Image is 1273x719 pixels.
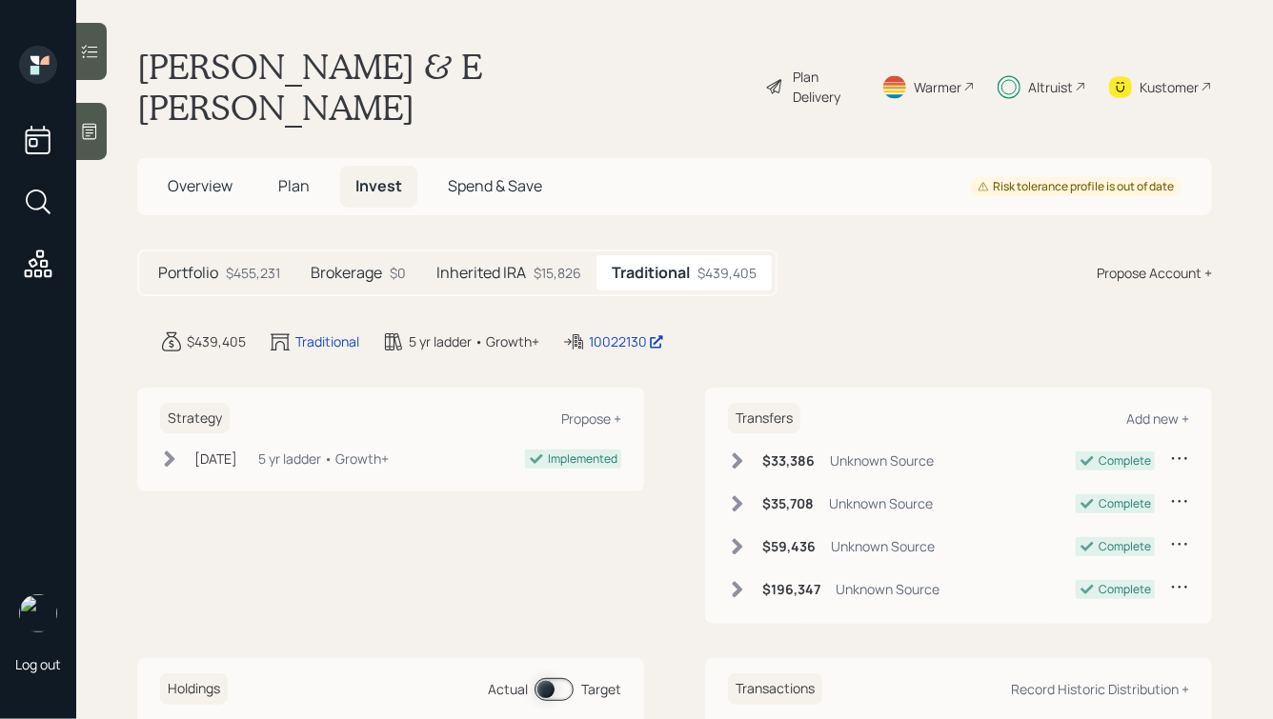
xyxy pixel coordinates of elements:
div: Complete [1099,495,1151,512]
h5: Traditional [612,264,690,282]
h6: Strategy [160,403,230,434]
h1: [PERSON_NAME] & E [PERSON_NAME] [137,46,750,128]
h6: $33,386 [762,453,815,469]
h6: Transactions [728,673,822,705]
div: Propose + [561,409,621,428]
div: 10022130 [589,331,664,351]
span: Spend & Save [448,175,542,196]
div: Target [581,679,621,699]
div: 5 yr ladder • Growth+ [409,331,539,351]
h5: Brokerage [311,264,382,282]
div: Unknown Source [830,450,934,470]
h6: $59,436 [762,539,816,555]
div: Risk tolerance profile is out of date [978,179,1174,195]
span: Invest [355,175,402,196]
div: $15,826 [534,263,581,283]
div: Unknown Source [836,579,940,599]
div: Record Historic Distribution + [1011,680,1189,698]
h5: Inherited IRA [436,264,526,282]
h5: Portfolio [158,264,218,282]
span: Plan [278,175,310,196]
div: Unknown Source [831,536,935,556]
div: Add new + [1126,409,1189,428]
img: hunter_neumayer.jpg [19,594,57,632]
span: Overview [168,175,232,196]
div: $0 [390,263,406,283]
div: Complete [1099,452,1151,469]
div: Complete [1099,538,1151,555]
h6: $35,708 [762,496,814,512]
h6: Holdings [160,673,228,705]
div: Actual [488,679,528,699]
div: 5 yr ladder • Growth+ [258,449,389,469]
div: $439,405 [697,263,757,283]
div: Traditional [295,331,359,351]
div: Log out [15,655,61,673]
div: [DATE] [194,449,237,469]
div: $439,405 [187,331,246,351]
h6: Transfers [728,403,800,434]
div: Complete [1099,581,1151,598]
div: Unknown Source [829,493,933,513]
h6: $196,347 [762,582,820,598]
div: Plan Delivery [793,67,859,107]
div: Warmer [914,77,961,97]
div: Altruist [1028,77,1073,97]
div: Kustomer [1140,77,1199,97]
div: $455,231 [226,263,280,283]
div: Propose Account + [1097,263,1212,283]
div: Implemented [548,450,617,468]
